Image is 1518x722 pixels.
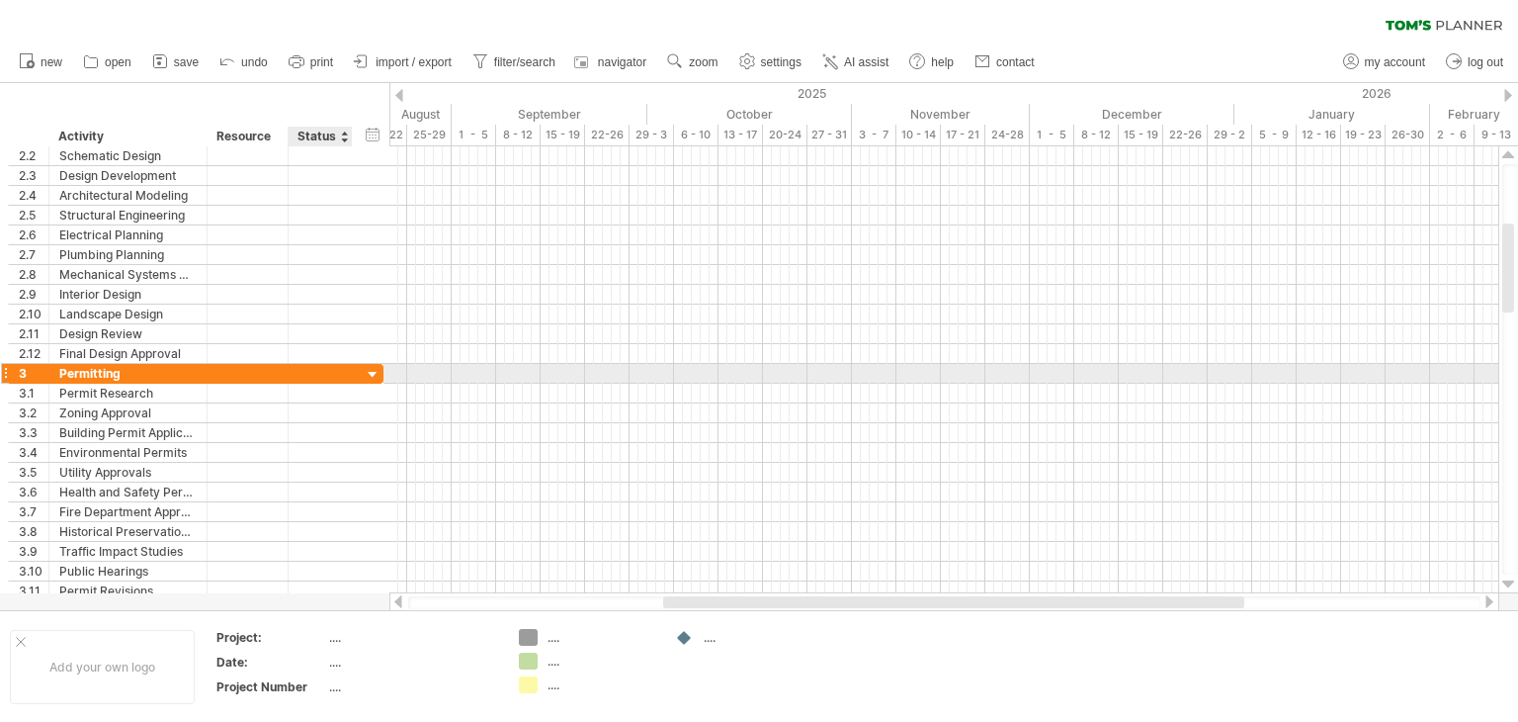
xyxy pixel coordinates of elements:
span: contact [996,55,1035,69]
div: Public Hearings [59,562,197,581]
span: my account [1365,55,1425,69]
div: 3.10 [19,562,48,581]
div: 3.8 [19,522,48,541]
div: Permitting [59,364,197,383]
div: .... [329,654,495,671]
div: 2.12 [19,344,48,363]
div: 3.11 [19,582,48,600]
span: AI assist [844,55,888,69]
div: 3.9 [19,542,48,561]
span: print [310,55,333,69]
div: 12 - 16 [1297,125,1341,145]
div: 5 - 9 [1252,125,1297,145]
div: Status [297,127,341,146]
div: 8 - 12 [496,125,541,145]
div: Traffic Impact Studies [59,542,197,561]
div: 10 - 14 [896,125,941,145]
div: .... [548,677,655,693]
div: October 2025 [647,104,852,125]
div: Mechanical Systems Design [59,265,197,284]
div: Activity [58,127,196,146]
div: 26-30 [1386,125,1430,145]
div: 22-26 [1163,125,1208,145]
div: 2.7 [19,245,48,264]
a: AI assist [817,49,894,75]
div: 6 - 10 [674,125,718,145]
div: Zoning Approval [59,404,197,422]
span: save [174,55,199,69]
div: 2 - 6 [1430,125,1475,145]
div: Permit Revisions [59,582,197,600]
div: 3.6 [19,483,48,501]
div: 2.4 [19,186,48,205]
div: 8 - 12 [1074,125,1119,145]
span: filter/search [494,55,555,69]
div: .... [548,653,655,670]
span: navigator [598,55,646,69]
span: help [931,55,954,69]
span: open [105,55,131,69]
div: Design Review [59,324,197,343]
div: Electrical Planning [59,226,197,244]
div: 29 - 2 [1208,125,1252,145]
div: 2.9 [19,285,48,304]
div: 3 - 7 [852,125,896,145]
div: Plumbing Planning [59,245,197,264]
div: Architectural Modeling [59,186,197,205]
div: 2.11 [19,324,48,343]
a: log out [1441,49,1509,75]
a: help [904,49,960,75]
div: 2.3 [19,166,48,185]
div: Interior Design [59,285,197,304]
div: 1 - 5 [452,125,496,145]
div: 27 - 31 [807,125,852,145]
div: 13 - 17 [718,125,763,145]
div: December 2025 [1030,104,1234,125]
div: 20-24 [763,125,807,145]
div: 25-29 [407,125,452,145]
div: Health and Safety Permits [59,483,197,501]
div: 3.3 [19,423,48,442]
a: open [78,49,137,75]
div: 3.2 [19,404,48,422]
div: 15 - 19 [1119,125,1163,145]
span: import / export [376,55,452,69]
div: 3.5 [19,463,48,482]
div: 3.7 [19,502,48,521]
div: 2.10 [19,305,48,323]
div: Schematic Design [59,146,197,165]
div: September 2025 [452,104,647,125]
span: log out [1468,55,1503,69]
div: November 2025 [852,104,1030,125]
div: Utility Approvals [59,463,197,482]
a: print [284,49,339,75]
span: zoom [689,55,717,69]
div: Environmental Permits [59,443,197,462]
div: 17 - 21 [941,125,985,145]
span: settings [761,55,801,69]
div: .... [329,629,495,646]
div: 24-28 [985,125,1030,145]
a: my account [1338,49,1431,75]
div: 2.2 [19,146,48,165]
div: Structural Engineering [59,206,197,225]
div: Date: [216,654,325,671]
div: 2.5 [19,206,48,225]
div: Design Development [59,166,197,185]
a: navigator [571,49,652,75]
a: contact [970,49,1041,75]
div: Fire Department Approval [59,502,197,521]
div: Building Permit Application [59,423,197,442]
div: January 2026 [1234,104,1430,125]
a: settings [734,49,807,75]
div: .... [704,629,811,646]
span: undo [241,55,268,69]
a: new [14,49,68,75]
div: Final Design Approval [59,344,197,363]
div: 2.8 [19,265,48,284]
div: Resource [216,127,277,146]
a: zoom [662,49,723,75]
div: 1 - 5 [1030,125,1074,145]
div: Permit Research [59,384,197,403]
div: 15 - 19 [541,125,585,145]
